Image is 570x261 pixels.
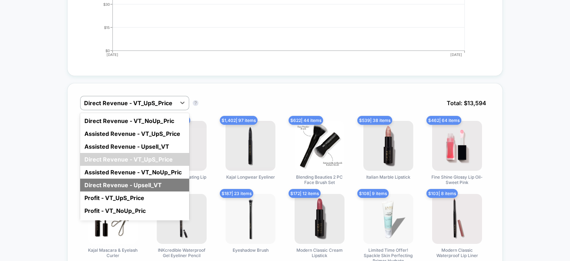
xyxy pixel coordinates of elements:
[80,153,189,166] div: Direct Revenue - VT_UpS_Price
[289,189,321,198] span: $ 172 | 12 items
[233,247,269,253] span: Eyeshadow Brush
[80,166,189,179] div: Assisted Revenue - VT_NoUp_Pric
[80,204,189,217] div: Profit - VT_NoUp_Pric
[80,114,189,127] div: Direct Revenue - VT_NoUp_Pric
[426,189,458,198] span: $ 103 | 8 items
[357,116,392,125] span: $ 539 | 38 items
[430,247,484,258] span: Modern Classic Waterproof Lip Liner
[220,116,258,125] span: $ 1,402 | 97 items
[155,247,208,258] span: INKcredible Waterproof Gel Eyeliner Pencil
[80,217,189,230] div: Profit - Upsell_VT
[80,127,189,140] div: Assisted Revenue - VT_UpS_Price
[105,48,110,52] tspan: $0
[80,191,189,204] div: Profit - VT_UpS_Price
[193,100,198,106] button: ?
[432,121,482,171] img: Fine Shine Glossy Lip Oil- Sweet Pink
[357,189,389,198] span: $ 108 | 9 items
[430,174,484,185] span: Fine Shine Glossy Lip Oil- Sweet Pink
[80,179,189,191] div: Direct Revenue - Upsell_VT
[293,174,346,185] span: Blending Beauties 2 PC Face Brush Set
[104,25,110,29] tspan: $15
[295,121,344,171] img: Blending Beauties 2 PC Face Brush Set
[220,189,253,198] span: $ 187 | 23 items
[432,194,482,244] img: Modern Classic Waterproof Lip Liner
[226,174,275,180] span: Kajal Longwear Eyeliner
[363,121,413,171] img: Italian Marble Lipstick
[289,116,323,125] span: $ 622 | 44 items
[363,194,413,244] img: Limited Time Offer! Spackle Skin Perfecting Primer Hydrate
[226,121,275,171] img: Kajal Longwear Eyeliner
[443,96,490,110] span: Total: $ 13,594
[226,194,275,244] img: Eyeshadow Brush
[293,247,346,258] span: Modern Classic Cream Lipstick
[103,2,110,6] tspan: $30
[80,140,189,153] div: Assisted Revenue - Upsell_VT
[86,247,140,258] span: Kajal Mascara & Eyelash Curler
[295,194,344,244] img: Modern Classic Cream Lipstick
[366,174,410,180] span: Italian Marble Lipstick
[107,52,118,57] tspan: [DATE]
[426,116,461,125] span: $ 462 | 64 items
[451,52,462,57] tspan: [DATE]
